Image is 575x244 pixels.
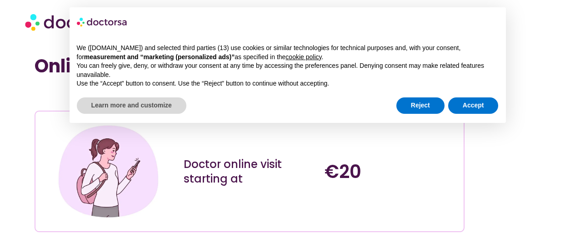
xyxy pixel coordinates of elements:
h4: €20 [325,161,457,183]
div: Doctor online visit starting at [184,157,316,186]
strong: measurement and “marketing (personalized ads)” [84,53,235,61]
img: Illustration depicting a young woman in a casual outfit, engaged with her smartphone. She has a p... [55,118,161,224]
button: Learn more and customize [77,97,186,114]
button: Reject [396,97,445,114]
iframe: Customer reviews powered by Trustpilot [39,91,175,102]
p: Use the “Accept” button to consent. Use the “Reject” button to continue without accepting. [77,79,499,88]
img: logo [77,15,128,29]
a: cookie policy [285,53,321,61]
button: Accept [448,97,499,114]
p: You can freely give, deny, or withdraw your consent at any time by accessing the preferences pane... [77,61,499,79]
p: We ([DOMAIN_NAME]) and selected third parties (13) use cookies or similar technologies for techni... [77,44,499,61]
h1: Online doctor for tourists and travelers [35,55,465,77]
